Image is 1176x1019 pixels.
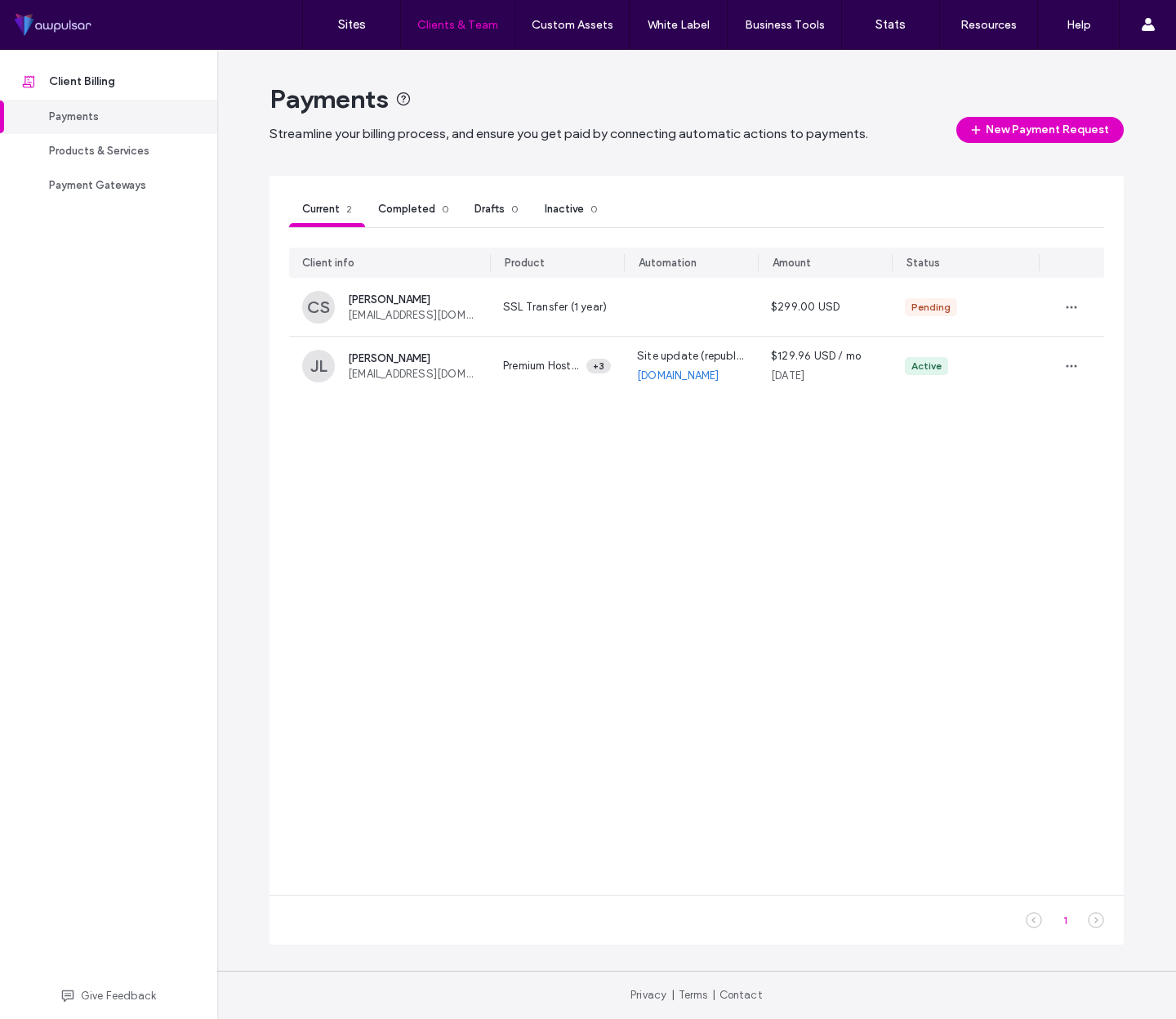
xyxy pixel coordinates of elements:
div: Products & Services [49,143,183,159]
span: | [712,989,715,1001]
span: 0 [511,203,518,215]
div: Amount [773,255,811,271]
span: +3 [593,359,604,373]
a: Privacy [630,989,666,1001]
div: [DATE] [771,368,879,384]
span: [PERSON_NAME] [348,352,477,364]
div: Client Billing [49,74,183,90]
span: $129.96 USD / mo [771,350,861,362]
div: Automation [639,255,697,271]
div: CS [302,291,335,324]
a: Terms [679,989,708,1001]
div: Active [911,359,942,373]
div: Payments [49,109,183,125]
label: Resources [960,18,1017,32]
div: Payment Gateways [49,177,183,194]
span: Current [302,203,340,215]
span: | [671,989,675,1001]
label: Stats [875,17,906,32]
div: Client info [302,255,354,271]
span: 0 [590,203,597,215]
label: Custom Assets [532,18,613,32]
span: Drafts [474,203,505,215]
label: Help [1067,18,1091,32]
span: Inactive [545,203,584,215]
div: Product [505,255,545,271]
span: [EMAIL_ADDRESS][DOMAIN_NAME] [348,309,477,321]
span: 2 [346,203,352,215]
span: Payments [269,83,389,115]
a: Contact [719,989,763,1001]
span: $299.00 USD [771,301,840,313]
div: 1 [1055,910,1075,930]
a: [DOMAIN_NAME] [637,368,719,384]
span: SSL Transfer (1 year) [503,301,607,313]
label: Clients & Team [417,18,498,32]
span: [EMAIL_ADDRESS][DOMAIN_NAME] [348,368,477,380]
span: Completed [378,203,435,215]
span: Premium Hosting [503,360,586,372]
label: Sites [338,17,366,32]
div: JL [302,350,335,382]
div: Pending [911,300,951,315]
div: Status [906,255,940,271]
span: Site update (republish) [637,350,754,362]
label: Business Tools [745,18,825,32]
span: 0 [442,203,448,215]
label: White Label [648,18,710,32]
span: [PERSON_NAME] [348,293,477,306]
button: New Payment Request [956,117,1124,143]
span: Streamline your billing process, and ensure you get paid by connecting automatic actions to payme... [269,126,868,141]
span: Give Feedback [81,988,157,1004]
